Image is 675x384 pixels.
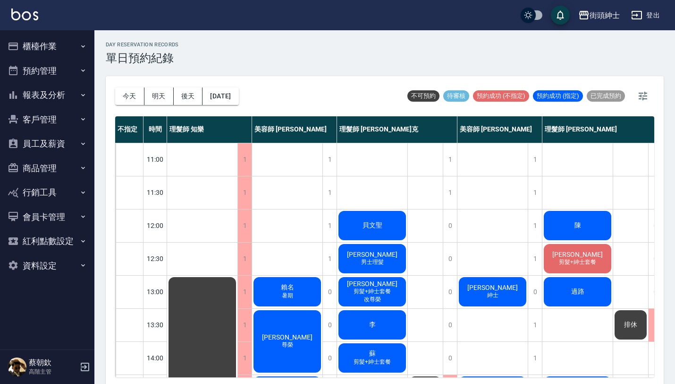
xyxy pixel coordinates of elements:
[115,116,143,143] div: 不指定
[457,116,542,143] div: 美容師 [PERSON_NAME]
[322,209,337,242] div: 1
[367,321,378,329] span: 李
[352,358,393,366] span: 剪髮+紳士套餐
[443,92,469,100] span: 待審核
[280,292,295,300] span: 暑期
[352,288,393,296] span: 剪髮+紳士套餐
[237,276,252,308] div: 1
[237,342,252,375] div: 1
[4,205,91,229] button: 會員卡管理
[362,296,383,304] span: 改尊榮
[622,321,639,329] span: 排休
[528,176,542,209] div: 1
[202,87,238,105] button: [DATE]
[528,276,542,308] div: 0
[551,6,570,25] button: save
[237,143,252,176] div: 1
[106,42,179,48] h2: day Reservation records
[167,116,252,143] div: 理髮師 知樂
[280,341,295,349] span: 尊榮
[528,342,542,375] div: 1
[557,258,598,266] span: 剪髮+紳士套餐
[260,333,314,341] span: [PERSON_NAME]
[528,309,542,341] div: 1
[587,92,625,100] span: 已完成預約
[322,243,337,275] div: 1
[322,309,337,341] div: 0
[29,358,77,367] h5: 蔡朝欽
[143,209,167,242] div: 12:00
[4,156,91,181] button: 商品管理
[322,143,337,176] div: 1
[407,92,439,100] span: 不可預約
[569,288,586,296] span: 過路
[174,87,203,105] button: 後天
[143,143,167,176] div: 11:00
[550,251,605,258] span: [PERSON_NAME]
[322,342,337,375] div: 0
[528,143,542,176] div: 1
[4,34,91,59] button: 櫃檯作業
[573,221,583,230] span: 陳
[443,243,457,275] div: 0
[115,87,144,105] button: 今天
[4,59,91,83] button: 預約管理
[542,116,663,143] div: 理髮師 [PERSON_NAME]
[533,92,583,100] span: 預約成功 (指定)
[322,276,337,308] div: 0
[443,143,457,176] div: 1
[143,242,167,275] div: 12:30
[237,176,252,209] div: 1
[29,367,77,376] p: 高階主管
[106,52,179,65] h3: 單日預約紀錄
[528,243,542,275] div: 1
[322,176,337,209] div: 1
[143,116,167,143] div: 時間
[359,258,386,266] span: 男士理髮
[345,280,399,288] span: [PERSON_NAME]
[143,341,167,375] div: 14:00
[574,6,624,25] button: 街頭紳士
[528,209,542,242] div: 1
[443,342,457,375] div: 0
[465,284,520,291] span: [PERSON_NAME]
[8,358,26,376] img: Person
[443,176,457,209] div: 1
[443,309,457,341] div: 0
[627,7,664,24] button: 登出
[337,116,457,143] div: 理髮師 [PERSON_NAME]克
[252,116,337,143] div: 美容師 [PERSON_NAME]
[485,291,500,299] span: 紳士
[4,83,91,107] button: 報表及分析
[237,309,252,341] div: 1
[443,276,457,308] div: 0
[473,92,529,100] span: 預約成功 (不指定)
[361,221,384,230] span: 貝文聖
[367,349,378,358] span: 蘇
[143,176,167,209] div: 11:30
[4,107,91,132] button: 客戶管理
[237,243,252,275] div: 1
[345,251,399,258] span: [PERSON_NAME]
[279,283,296,292] span: 賴名
[143,308,167,341] div: 13:30
[4,253,91,278] button: 資料設定
[4,229,91,253] button: 紅利點數設定
[237,209,252,242] div: 1
[11,9,38,20] img: Logo
[443,209,457,242] div: 0
[590,9,620,21] div: 街頭紳士
[144,87,174,105] button: 明天
[4,180,91,205] button: 行銷工具
[143,275,167,308] div: 13:00
[4,131,91,156] button: 員工及薪資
